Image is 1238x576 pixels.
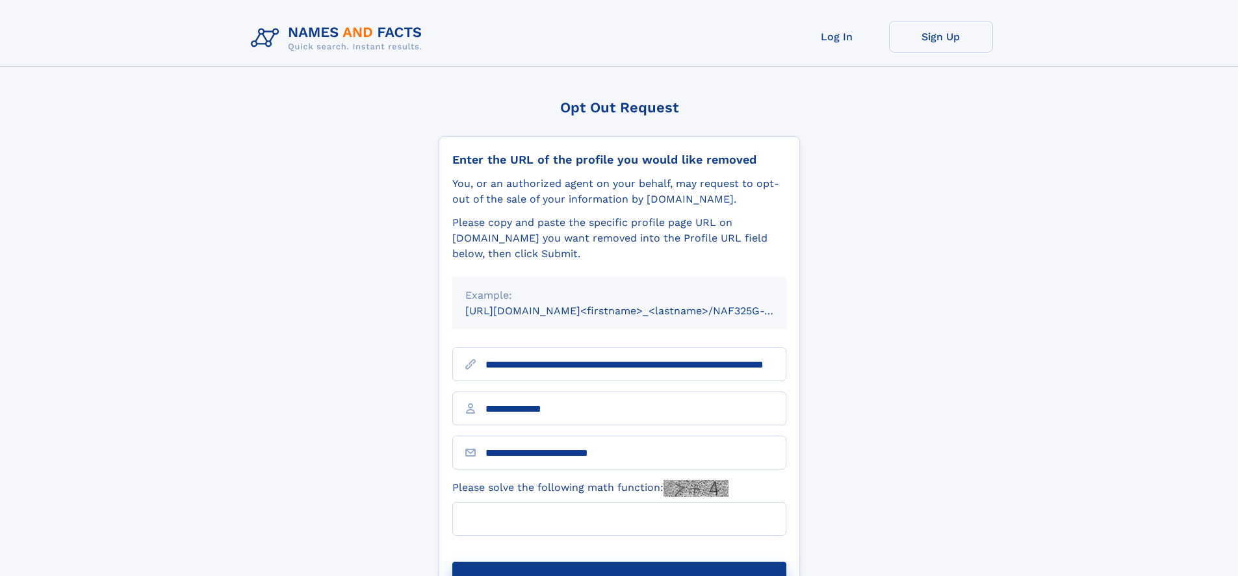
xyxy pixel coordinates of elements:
div: You, or an authorized agent on your behalf, may request to opt-out of the sale of your informatio... [452,176,786,207]
label: Please solve the following math function: [452,480,729,497]
div: Opt Out Request [439,99,800,116]
div: Please copy and paste the specific profile page URL on [DOMAIN_NAME] you want removed into the Pr... [452,215,786,262]
div: Enter the URL of the profile you would like removed [452,153,786,167]
div: Example: [465,288,773,303]
a: Log In [785,21,889,53]
img: Logo Names and Facts [246,21,433,56]
small: [URL][DOMAIN_NAME]<firstname>_<lastname>/NAF325G-xxxxxxxx [465,305,811,317]
a: Sign Up [889,21,993,53]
